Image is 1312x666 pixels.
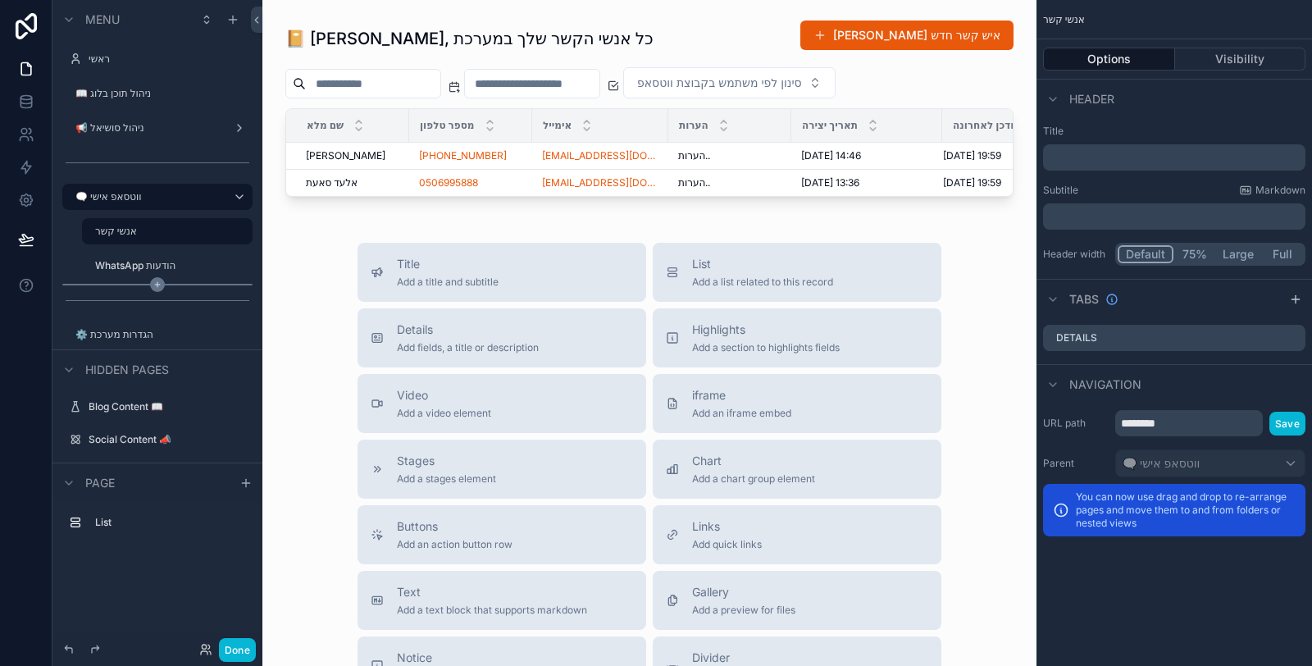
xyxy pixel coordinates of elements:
[1261,245,1303,263] button: Full
[1269,412,1305,436] button: Save
[692,453,815,469] span: Chart
[95,225,243,238] label: אנשי קשר
[397,453,496,469] span: Stages
[397,650,494,666] span: Notice
[1215,245,1261,263] button: Large
[420,119,475,132] span: מספר טלפון
[1043,48,1175,71] button: Options
[543,119,572,132] span: אימייל
[692,538,762,551] span: Add quick links
[397,407,491,420] span: Add a video element
[692,650,753,666] span: Divider
[75,87,249,100] label: 📖 ניהול תוכן בלוג
[1043,125,1305,138] label: Title
[219,638,256,662] button: Done
[692,518,762,535] span: Links
[692,387,791,404] span: iframe
[397,276,499,289] span: Add a title and subtitle
[692,322,840,338] span: Highlights
[653,308,941,367] button: HighlightsAdd a section to highlights fields
[953,119,1020,132] span: עודכן לאחרונה
[358,571,646,630] button: TextAdd a text block that supports markdown
[1043,417,1109,430] label: URL path
[358,440,646,499] button: StagesAdd a stages element
[358,374,646,433] button: VideoAdd a video element
[85,11,120,28] span: Menu
[89,433,249,446] label: Social Content 📣
[358,243,646,302] button: TitleAdd a title and subtitle
[1118,245,1173,263] button: Default
[89,52,249,66] label: ראשי
[692,472,815,486] span: Add a chart group element
[1043,144,1305,171] div: scrollable content
[1123,455,1200,472] span: 🗨️ ווטסאפ אישי
[1069,91,1114,107] span: Header
[653,440,941,499] button: ChartAdd a chart group element
[89,400,249,413] label: Blog Content 📖
[397,387,491,404] span: Video
[1173,245,1215,263] button: 75%
[1043,184,1078,197] label: Subtitle
[1043,203,1305,230] div: scrollable content
[95,516,246,529] label: List
[95,259,249,272] label: WhatsApp הודעות
[1255,184,1305,197] span: Markdown
[1115,449,1305,477] button: 🗨️ ווטסאפ אישי
[85,362,169,378] span: Hidden pages
[692,276,833,289] span: Add a list related to this record
[1076,490,1296,530] p: You can now use drag and drop to re-arrange pages and move them to and from folders or nested views
[75,121,226,135] label: 📢 ניהול סושיאל
[653,243,941,302] button: ListAdd a list related to this record
[1043,13,1085,26] span: אנשי קשר
[397,604,587,617] span: Add a text block that supports markdown
[692,341,840,354] span: Add a section to highlights fields
[397,472,496,486] span: Add a stages element
[653,374,941,433] button: iframeAdd an iframe embed
[653,505,941,564] button: LinksAdd quick links
[1069,291,1099,308] span: Tabs
[397,538,512,551] span: Add an action button row
[75,190,220,203] label: 🗨️ ווטסאפ אישי
[85,475,115,491] span: Page
[1056,331,1097,344] label: Details
[75,328,249,341] label: ⚙️ הגדרות מערכת
[358,308,646,367] button: DetailsAdd fields, a title or description
[358,505,646,564] button: ButtonsAdd an action button row
[692,604,795,617] span: Add a preview for files
[397,322,539,338] span: Details
[1175,48,1306,71] button: Visibility
[692,256,833,272] span: List
[692,584,795,600] span: Gallery
[679,119,708,132] span: הערות
[653,571,941,630] button: GalleryAdd a preview for files
[1043,457,1109,470] label: Parent
[692,407,791,420] span: Add an iframe embed
[397,256,499,272] span: Title
[52,502,262,552] div: scrollable content
[802,119,858,132] span: תאריך יצירה
[1069,376,1141,393] span: Navigation
[397,518,512,535] span: Buttons
[1239,184,1305,197] a: Markdown
[397,584,587,600] span: Text
[1043,248,1109,261] label: Header width
[397,341,539,354] span: Add fields, a title or description
[307,119,344,132] span: שם מלא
